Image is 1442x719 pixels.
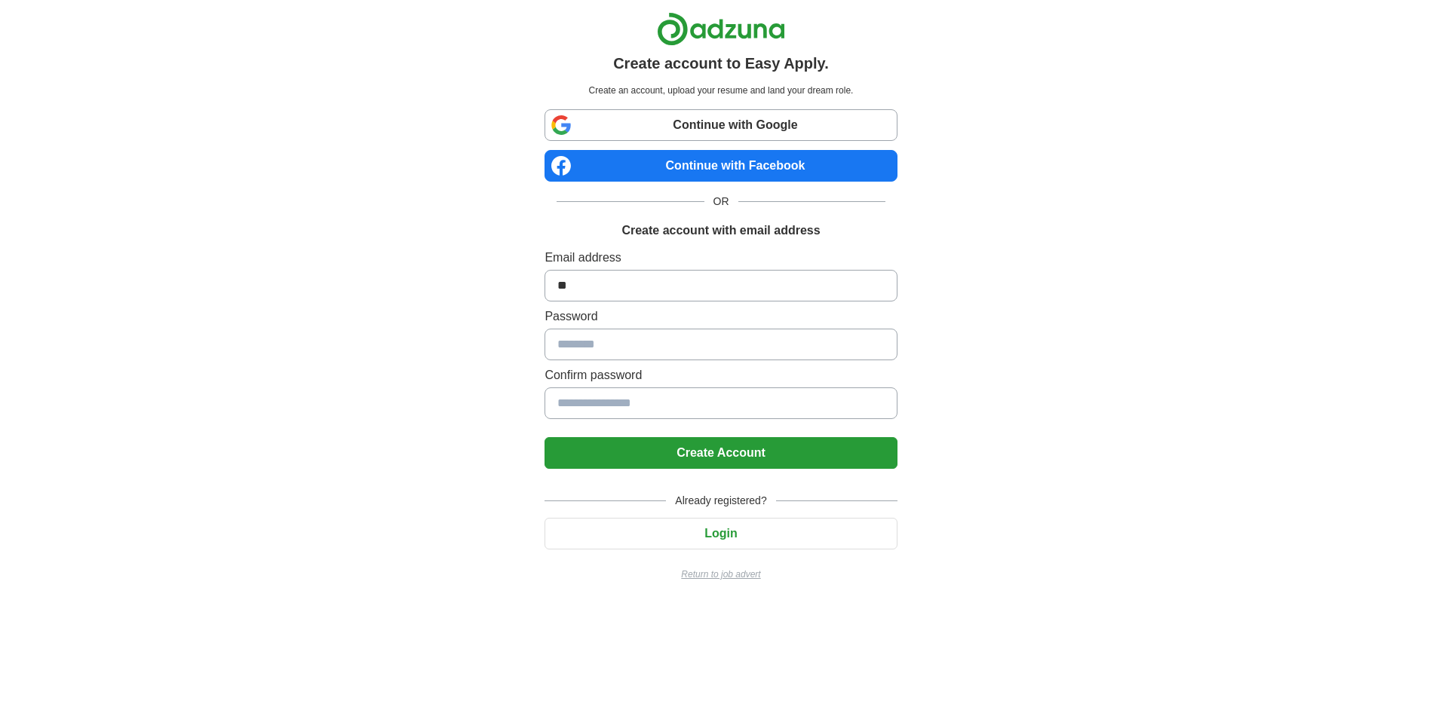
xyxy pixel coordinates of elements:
[548,84,894,97] p: Create an account, upload your resume and land your dream role.
[545,307,897,326] label: Password
[545,527,897,540] a: Login
[545,366,897,384] label: Confirm password
[545,249,897,267] label: Email address
[545,109,897,141] a: Continue with Google
[545,150,897,182] a: Continue with Facebook
[545,568,897,581] a: Return to job advert
[545,518,897,549] button: Login
[704,194,738,210] span: OR
[613,52,829,75] h1: Create account to Easy Apply.
[657,12,785,46] img: Adzuna logo
[545,437,897,469] button: Create Account
[621,222,820,240] h1: Create account with email address
[666,493,775,509] span: Already registered?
